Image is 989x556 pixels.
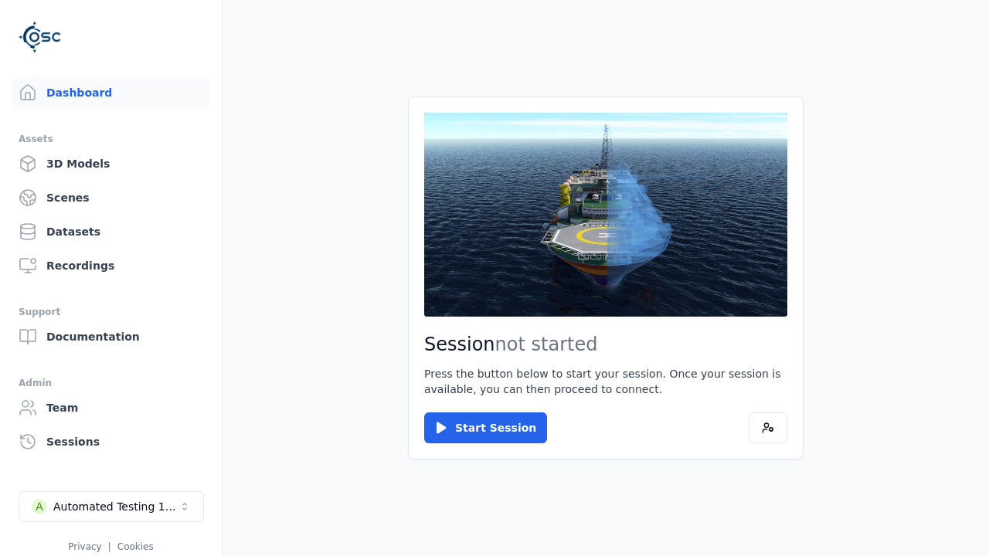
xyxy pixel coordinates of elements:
div: Automated Testing 1 - Playwright [53,499,178,514]
a: Team [12,392,209,423]
span: | [108,541,111,552]
a: 3D Models [12,148,209,179]
button: Select a workspace [19,491,204,522]
button: Start Session [424,412,547,443]
div: A [32,499,47,514]
h2: Session [424,332,787,357]
a: Documentation [12,321,209,352]
div: Admin [19,374,203,392]
a: Scenes [12,182,209,213]
a: Dashboard [12,77,209,108]
a: Privacy [68,541,101,552]
p: Press the button below to start your session. Once your session is available, you can then procee... [424,366,787,397]
div: Assets [19,130,203,148]
a: Cookies [117,541,154,552]
a: Sessions [12,426,209,457]
span: not started [495,334,598,355]
div: Support [19,303,203,321]
a: Recordings [12,250,209,281]
a: Datasets [12,216,209,247]
img: Logo [19,15,62,59]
